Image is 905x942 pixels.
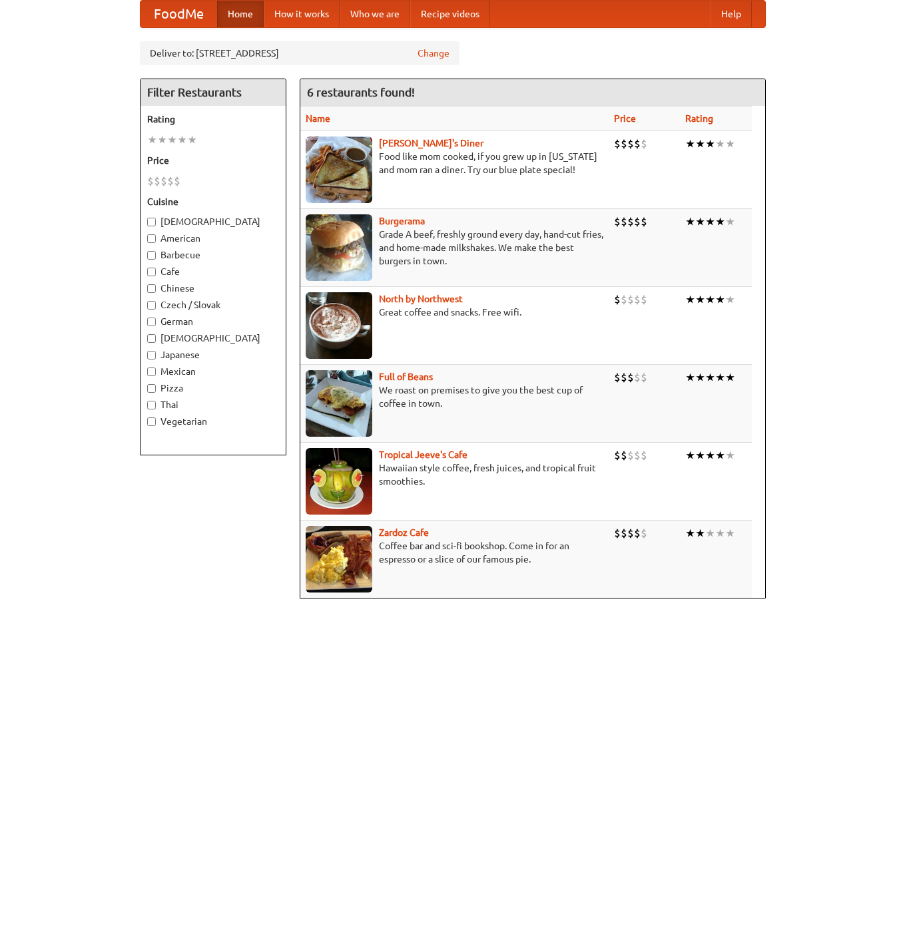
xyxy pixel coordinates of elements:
[614,214,621,229] li: $
[306,539,603,566] p: Coffee bar and sci-fi bookshop. Come in for an espresso or a slice of our famous pie.
[147,348,279,361] label: Japanese
[685,214,695,229] li: ★
[627,448,634,463] li: $
[306,113,330,124] a: Name
[147,132,157,147] li: ★
[695,370,705,385] li: ★
[147,367,156,376] input: Mexican
[306,448,372,515] img: jeeves.jpg
[306,228,603,268] p: Grade A beef, freshly ground every day, hand-cut fries, and home-made milkshakes. We make the bes...
[147,384,156,393] input: Pizza
[379,371,433,382] a: Full of Beans
[147,248,279,262] label: Barbecue
[306,306,603,319] p: Great coffee and snacks. Free wifi.
[147,315,279,328] label: German
[141,79,286,106] h4: Filter Restaurants
[621,292,627,307] li: $
[379,138,483,148] a: [PERSON_NAME]'s Diner
[174,174,180,188] li: $
[725,214,735,229] li: ★
[147,381,279,395] label: Pizza
[306,383,603,410] p: We roast on premises to give you the best cup of coffee in town.
[614,526,621,541] li: $
[627,136,634,151] li: $
[147,218,156,226] input: [DEMOGRAPHIC_DATA]
[147,298,279,312] label: Czech / Slovak
[147,113,279,126] h5: Rating
[147,268,156,276] input: Cafe
[715,370,725,385] li: ★
[627,214,634,229] li: $
[685,292,695,307] li: ★
[147,351,156,359] input: Japanese
[147,284,156,293] input: Chinese
[147,332,279,345] label: [DEMOGRAPHIC_DATA]
[187,132,197,147] li: ★
[725,448,735,463] li: ★
[685,448,695,463] li: ★
[725,370,735,385] li: ★
[306,461,603,488] p: Hawaiian style coffee, fresh juices, and tropical fruit smoothies.
[715,214,725,229] li: ★
[147,398,279,411] label: Thai
[147,365,279,378] label: Mexican
[147,251,156,260] input: Barbecue
[147,334,156,343] input: [DEMOGRAPHIC_DATA]
[307,86,415,99] ng-pluralize: 6 restaurants found!
[147,318,156,326] input: German
[147,301,156,310] input: Czech / Slovak
[379,294,463,304] a: North by Northwest
[306,292,372,359] img: north.jpg
[705,136,715,151] li: ★
[621,448,627,463] li: $
[715,136,725,151] li: ★
[695,292,705,307] li: ★
[725,292,735,307] li: ★
[167,174,174,188] li: $
[725,136,735,151] li: ★
[715,526,725,541] li: ★
[725,526,735,541] li: ★
[306,370,372,437] img: beans.jpg
[621,526,627,541] li: $
[634,448,641,463] li: $
[621,214,627,229] li: $
[641,370,647,385] li: $
[634,214,641,229] li: $
[410,1,490,27] a: Recipe videos
[641,136,647,151] li: $
[705,526,715,541] li: ★
[147,174,154,188] li: $
[641,526,647,541] li: $
[695,448,705,463] li: ★
[306,136,372,203] img: sallys.jpg
[418,47,450,60] a: Change
[614,136,621,151] li: $
[685,526,695,541] li: ★
[157,132,167,147] li: ★
[379,216,425,226] b: Burgerama
[379,527,429,538] a: Zardoz Cafe
[695,136,705,151] li: ★
[217,1,264,27] a: Home
[641,292,647,307] li: $
[614,292,621,307] li: $
[705,292,715,307] li: ★
[147,417,156,426] input: Vegetarian
[634,370,641,385] li: $
[306,150,603,176] p: Food like mom cooked, if you grew up in [US_STATE] and mom ran a diner. Try our blue plate special!
[711,1,752,27] a: Help
[695,214,705,229] li: ★
[715,292,725,307] li: ★
[641,214,647,229] li: $
[147,154,279,167] h5: Price
[614,113,636,124] a: Price
[705,214,715,229] li: ★
[306,214,372,281] img: burgerama.jpg
[147,234,156,243] input: American
[627,292,634,307] li: $
[147,195,279,208] h5: Cuisine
